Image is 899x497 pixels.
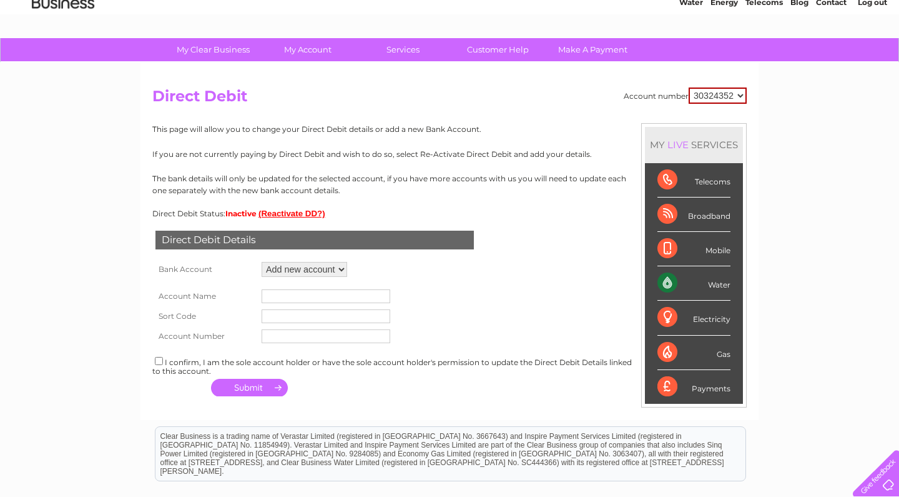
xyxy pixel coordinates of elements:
[152,209,747,218] div: Direct Debit Status:
[645,127,743,163] div: MY SERVICES
[155,7,745,61] div: Clear Business is a trading name of Verastar Limited (registered in [GEOGRAPHIC_DATA] No. 3667643...
[258,209,325,218] button: (Reactivate DD?)
[446,38,549,61] a: Customer Help
[155,231,474,249] div: Direct Debit Details
[162,38,265,61] a: My Clear Business
[152,306,258,326] th: Sort Code
[31,33,95,71] img: logo.png
[152,123,747,135] p: This page will allow you to change your Direct Debit details or add a new Bank Account.
[225,209,257,218] span: Inactive
[152,259,258,280] th: Bank Account
[657,301,730,335] div: Electricity
[710,53,738,63] a: Energy
[152,88,747,111] h2: Direct Debit
[858,53,887,63] a: Log out
[665,139,691,151] div: LIVE
[257,38,360,61] a: My Account
[657,163,730,198] div: Telecoms
[152,326,258,346] th: Account Number
[657,336,730,370] div: Gas
[657,266,730,301] div: Water
[152,355,747,376] div: I confirm, I am the sole account holder or have the sole account holder's permission to update th...
[152,173,747,196] p: The bank details will only be updated for the selected account, if you have more accounts with us...
[745,53,783,63] a: Telecoms
[657,232,730,266] div: Mobile
[351,38,454,61] a: Services
[790,53,808,63] a: Blog
[624,88,747,104] div: Account number
[657,370,730,404] div: Payments
[679,53,703,63] a: Water
[816,53,847,63] a: Contact
[657,198,730,232] div: Broadband
[541,38,644,61] a: Make A Payment
[664,6,750,22] a: 0333 014 3131
[152,148,747,160] p: If you are not currently paying by Direct Debit and wish to do so, select Re-Activate Direct Debi...
[152,286,258,306] th: Account Name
